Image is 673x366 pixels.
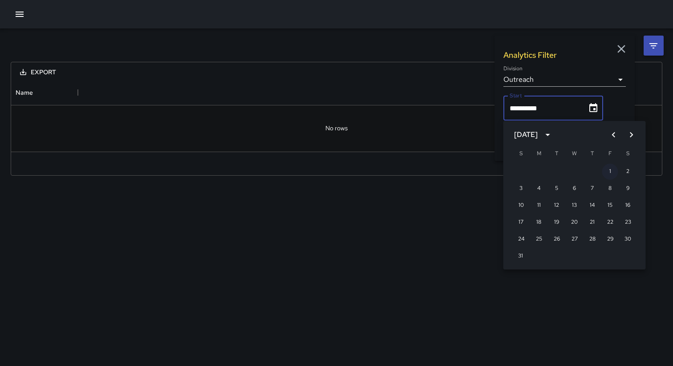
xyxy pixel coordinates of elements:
button: 6 [567,181,583,197]
button: 19 [549,214,565,230]
button: 31 [513,248,529,264]
div: Outreach [503,72,626,87]
div: Name [16,80,33,105]
button: 4 [531,181,547,197]
button: 24 [513,231,529,247]
span: Wednesday [567,145,583,163]
button: 26 [549,231,565,247]
button: 13 [567,197,583,213]
button: Choose date, selected date is Sep 1, 2025 [584,99,602,117]
button: 1 [602,164,618,180]
button: 7 [584,181,600,197]
button: 22 [602,214,618,230]
div: [DATE] [514,129,538,140]
div: Name [11,80,78,105]
h1: Analytics Filter [503,50,557,60]
span: Thursday [584,145,600,163]
button: 10 [513,197,529,213]
button: 28 [584,231,600,247]
label: Start [510,92,522,99]
span: Monday [531,145,547,163]
label: Division [503,65,523,72]
button: 16 [620,197,636,213]
span: Tuesday [549,145,565,163]
button: 14 [584,197,600,213]
button: 29 [602,231,618,247]
button: 8 [602,181,618,197]
button: Previous month [605,126,623,144]
button: 20 [567,214,583,230]
button: 12 [549,197,565,213]
button: 2 [620,164,636,180]
button: 3 [513,181,529,197]
button: 17 [513,214,529,230]
button: 21 [584,214,600,230]
button: 25 [531,231,547,247]
button: 11 [531,197,547,213]
button: 23 [620,214,636,230]
button: Export [13,64,63,80]
button: 30 [620,231,636,247]
button: 18 [531,214,547,230]
span: Friday [602,145,618,163]
button: 15 [602,197,618,213]
button: 5 [549,181,565,197]
button: 27 [567,231,583,247]
span: Saturday [620,145,636,163]
button: calendar view is open, switch to year view [540,127,555,142]
span: Sunday [513,145,529,163]
button: 9 [620,181,636,197]
button: Next month [623,126,641,144]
